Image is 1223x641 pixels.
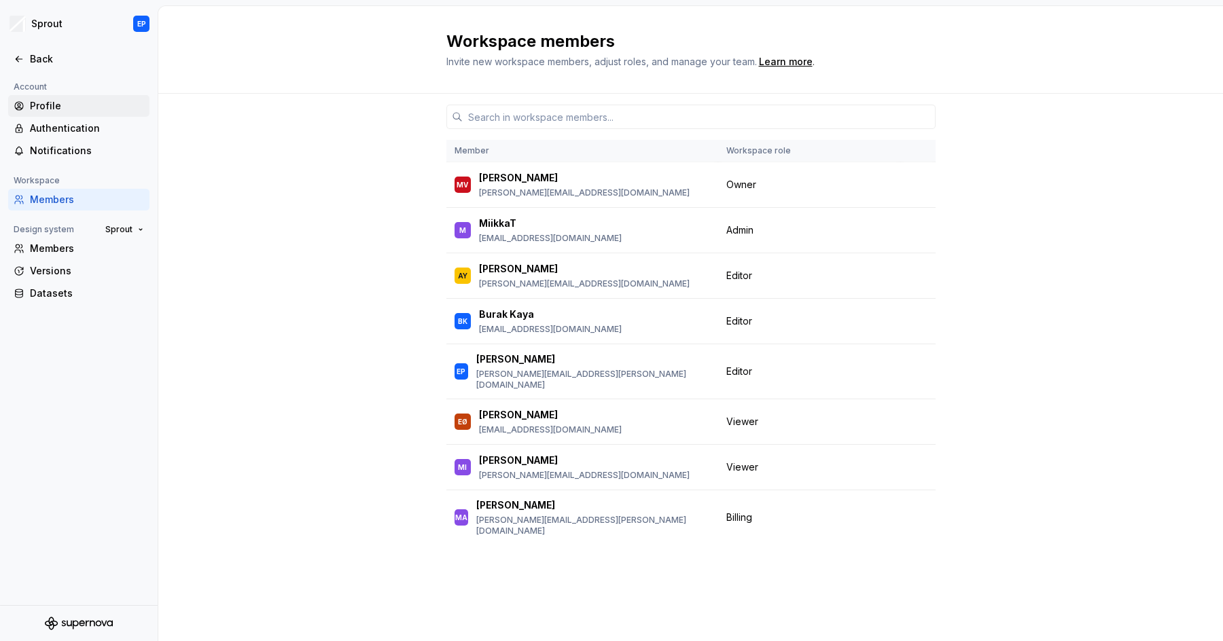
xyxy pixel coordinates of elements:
a: Back [8,48,149,70]
p: [PERSON_NAME] [476,498,555,512]
div: M [459,223,466,237]
p: [PERSON_NAME] [479,262,558,276]
p: [PERSON_NAME][EMAIL_ADDRESS][PERSON_NAME][DOMAIN_NAME] [476,515,710,536]
div: EØ [458,415,467,428]
div: Back [30,52,144,66]
a: Learn more [759,55,813,69]
p: Burak Kaya [479,308,534,321]
span: Owner [726,178,756,191]
div: EP [457,365,465,378]
div: Profile [30,99,144,113]
span: Admin [726,223,754,237]
a: Members [8,238,149,259]
svg: Supernova Logo [45,617,113,630]
span: Viewer [726,415,758,428]
a: Profile [8,95,149,117]
div: Account [8,79,52,95]
div: Sprout [31,17,63,31]
div: Notifications [30,144,144,158]
a: Members [8,189,149,210]
span: Invite new workspace members, adjust roles, and manage your team. [446,56,757,67]
div: MV [457,178,468,191]
h2: Workspace members [446,31,919,52]
a: Notifications [8,140,149,162]
div: Members [30,242,144,255]
div: AY [458,269,467,282]
th: Member [446,140,718,162]
p: [PERSON_NAME][EMAIL_ADDRESS][DOMAIN_NAME] [479,470,690,481]
p: [PERSON_NAME] [479,454,558,467]
div: Design system [8,221,79,238]
span: Sprout [105,224,132,235]
button: SproutEP [3,9,155,39]
span: Editor [726,269,752,282]
span: Editor [726,314,752,328]
input: Search in workspace members... [463,105,936,129]
div: Workspace [8,172,65,189]
div: EP [137,18,146,29]
div: Datasets [30,287,144,300]
th: Workspace role [718,140,900,162]
p: MiikkaT [479,217,516,230]
p: [PERSON_NAME][EMAIL_ADDRESS][DOMAIN_NAME] [479,278,690,289]
div: Versions [30,264,144,278]
div: MA [455,511,467,524]
p: [PERSON_NAME][EMAIL_ADDRESS][PERSON_NAME][DOMAIN_NAME] [476,369,710,390]
p: [EMAIL_ADDRESS][DOMAIN_NAME] [479,233,622,244]
span: Editor [726,365,752,378]
div: MI [458,460,467,474]
img: b6c2a6ff-03c2-4811-897b-2ef07e5e0e51.png [10,16,26,32]
p: [PERSON_NAME][EMAIL_ADDRESS][DOMAIN_NAME] [479,187,690,198]
p: [PERSON_NAME] [479,408,558,422]
span: . [757,57,815,67]
span: Billing [726,511,752,524]
p: [EMAIL_ADDRESS][DOMAIN_NAME] [479,324,622,335]
a: Authentication [8,117,149,139]
div: Authentication [30,122,144,135]
a: Datasets [8,282,149,304]
p: [EMAIL_ADDRESS][DOMAIN_NAME] [479,424,622,435]
p: [PERSON_NAME] [479,171,558,185]
span: Viewer [726,460,758,474]
div: BK [458,314,467,328]
div: Members [30,193,144,206]
a: Versions [8,260,149,282]
p: [PERSON_NAME] [476,352,555,366]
